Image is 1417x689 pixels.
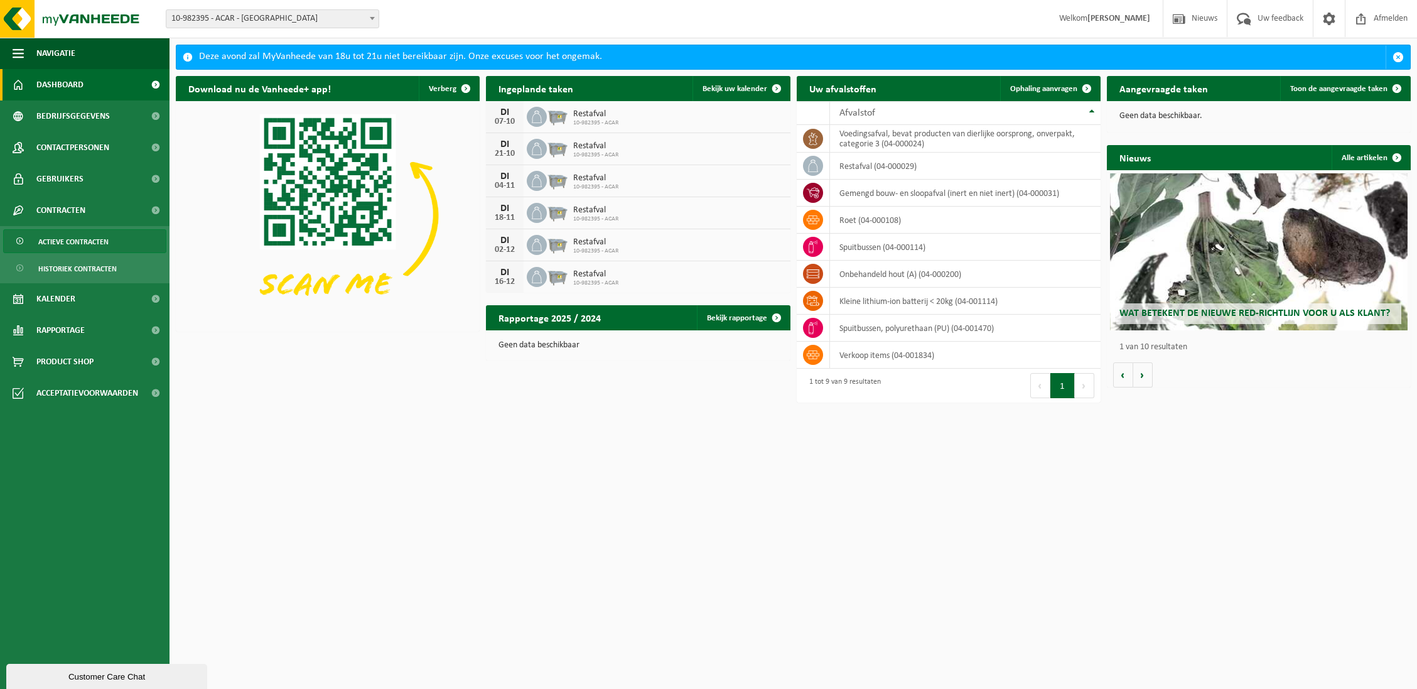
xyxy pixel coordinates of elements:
span: Restafval [573,173,618,183]
td: voedingsafval, bevat producten van dierlijke oorsprong, onverpakt, categorie 3 (04-000024) [830,125,1101,153]
p: Geen data beschikbaar. [1119,112,1398,121]
span: Acceptatievoorwaarden [36,377,138,409]
div: DI [492,268,517,278]
span: 10-982395 - ACAR - SINT-NIKLAAS [166,9,379,28]
div: DI [492,171,517,182]
span: Navigatie [36,38,75,69]
span: Restafval [573,237,618,247]
span: Toon de aangevraagde taken [1290,85,1387,93]
span: Product Shop [36,346,94,377]
span: Dashboard [36,69,84,100]
img: WB-2500-GAL-GY-01 [547,169,568,190]
a: Actieve contracten [3,229,166,253]
button: Volgende [1133,362,1153,388]
span: Historiek contracten [38,257,117,281]
p: Geen data beschikbaar [498,341,777,350]
img: WB-2500-GAL-GY-01 [547,265,568,286]
span: 10-982395 - ACAR [573,151,618,159]
span: 10-982395 - ACAR [573,183,618,191]
span: Restafval [573,109,618,119]
a: Ophaling aanvragen [1000,76,1099,101]
td: spuitbussen (04-000114) [830,234,1101,261]
span: Afvalstof [839,108,875,118]
span: Contracten [36,195,85,226]
button: 1 [1050,373,1075,398]
h2: Ingeplande taken [486,76,586,100]
td: roet (04-000108) [830,207,1101,234]
h2: Nieuws [1107,145,1163,170]
button: Verberg [419,76,478,101]
span: Kalender [36,283,75,315]
img: WB-2500-GAL-GY-01 [547,201,568,222]
div: DI [492,139,517,149]
p: 1 van 10 resultaten [1119,343,1404,352]
a: Wat betekent de nieuwe RED-richtlijn voor u als klant? [1110,173,1408,330]
img: WB-2500-GAL-GY-01 [547,233,568,254]
span: Verberg [429,85,456,93]
td: gemengd bouw- en sloopafval (inert en niet inert) (04-000031) [830,180,1101,207]
img: Download de VHEPlus App [176,101,480,329]
a: Alle artikelen [1332,145,1409,170]
h2: Aangevraagde taken [1107,76,1220,100]
div: DI [492,107,517,117]
button: Next [1075,373,1094,398]
td: kleine lithium-ion batterij < 20kg (04-001114) [830,288,1101,315]
img: WB-2500-GAL-GY-01 [547,137,568,158]
span: 10-982395 - ACAR [573,215,618,223]
h2: Rapportage 2025 / 2024 [486,305,613,330]
img: WB-2500-GAL-GY-01 [547,105,568,126]
div: DI [492,236,517,246]
div: 16-12 [492,278,517,286]
h2: Uw afvalstoffen [797,76,889,100]
span: Contactpersonen [36,132,109,163]
span: Gebruikers [36,163,84,195]
span: Rapportage [36,315,85,346]
a: Toon de aangevraagde taken [1280,76,1409,101]
button: Previous [1030,373,1050,398]
h2: Download nu de Vanheede+ app! [176,76,343,100]
div: DI [492,203,517,214]
td: onbehandeld hout (A) (04-000200) [830,261,1101,288]
div: 18-11 [492,214,517,222]
div: 07-10 [492,117,517,126]
div: 21-10 [492,149,517,158]
span: 10-982395 - ACAR [573,119,618,127]
span: 10-982395 - ACAR [573,279,618,287]
div: 1 tot 9 van 9 resultaten [803,372,881,399]
td: restafval (04-000029) [830,153,1101,180]
span: 10-982395 - ACAR [573,247,618,255]
td: spuitbussen, polyurethaan (PU) (04-001470) [830,315,1101,342]
button: Vorige [1113,362,1133,388]
span: Restafval [573,205,618,215]
div: 02-12 [492,246,517,254]
span: Actieve contracten [38,230,109,254]
strong: [PERSON_NAME] [1087,14,1150,23]
span: Ophaling aanvragen [1010,85,1077,93]
div: Deze avond zal MyVanheede van 18u tot 21u niet bereikbaar zijn. Onze excuses voor het ongemak. [199,45,1386,69]
span: Restafval [573,269,618,279]
span: Bekijk uw kalender [703,85,767,93]
span: Wat betekent de nieuwe RED-richtlijn voor u als klant? [1119,308,1390,318]
a: Bekijk uw kalender [692,76,789,101]
span: 10-982395 - ACAR - SINT-NIKLAAS [166,10,379,28]
a: Bekijk rapportage [697,305,789,330]
span: Bedrijfsgegevens [36,100,110,132]
span: Restafval [573,141,618,151]
td: verkoop items (04-001834) [830,342,1101,369]
div: 04-11 [492,182,517,190]
a: Historiek contracten [3,256,166,280]
iframe: chat widget [6,661,210,689]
